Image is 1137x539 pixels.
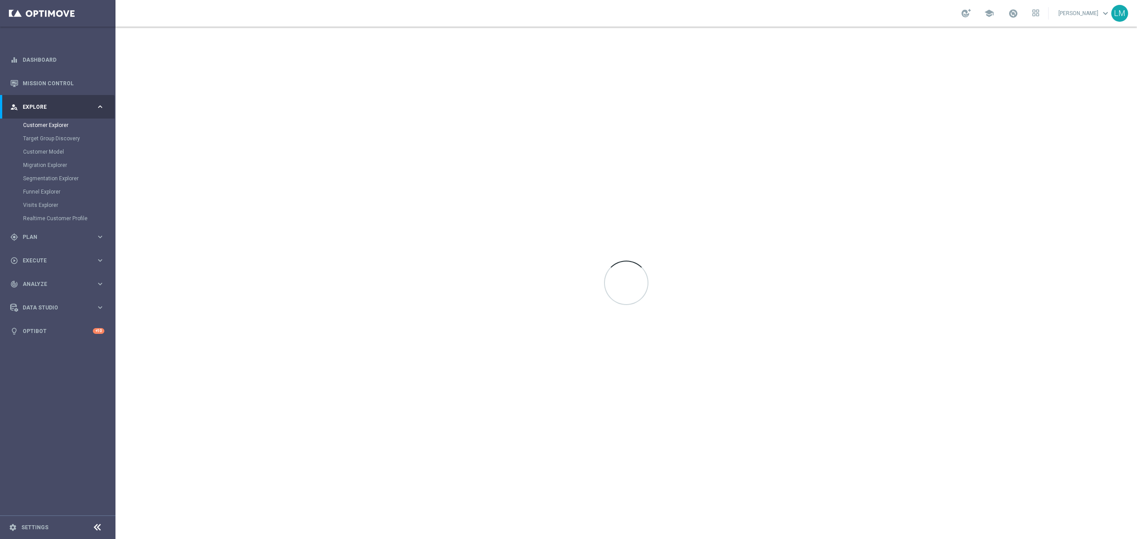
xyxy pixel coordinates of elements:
[96,233,104,241] i: keyboard_arrow_right
[23,258,96,263] span: Execute
[23,135,92,142] a: Target Group Discovery
[23,198,115,212] div: Visits Explorer
[96,256,104,265] i: keyboard_arrow_right
[9,523,17,531] i: settings
[23,234,96,240] span: Plan
[21,525,48,530] a: Settings
[23,104,96,110] span: Explore
[10,257,18,265] i: play_circle_outline
[96,280,104,288] i: keyboard_arrow_right
[10,71,104,95] div: Mission Control
[10,328,105,335] button: lightbulb Optibot +10
[23,159,115,172] div: Migration Explorer
[23,305,96,310] span: Data Studio
[96,103,104,111] i: keyboard_arrow_right
[1111,5,1128,22] div: LM
[23,175,92,182] a: Segmentation Explorer
[23,185,115,198] div: Funnel Explorer
[10,304,96,312] div: Data Studio
[1057,7,1111,20] a: [PERSON_NAME]keyboard_arrow_down
[10,280,18,288] i: track_changes
[93,328,104,334] div: +10
[23,202,92,209] a: Visits Explorer
[23,148,92,155] a: Customer Model
[10,257,105,264] button: play_circle_outline Execute keyboard_arrow_right
[10,319,104,343] div: Optibot
[23,162,92,169] a: Migration Explorer
[10,48,104,71] div: Dashboard
[10,304,105,311] button: Data Studio keyboard_arrow_right
[10,233,96,241] div: Plan
[10,56,105,63] button: equalizer Dashboard
[23,215,92,222] a: Realtime Customer Profile
[10,103,105,111] button: person_search Explore keyboard_arrow_right
[23,48,104,71] a: Dashboard
[10,234,105,241] button: gps_fixed Plan keyboard_arrow_right
[10,233,18,241] i: gps_fixed
[10,103,96,111] div: Explore
[23,132,115,145] div: Target Group Discovery
[23,71,104,95] a: Mission Control
[96,303,104,312] i: keyboard_arrow_right
[23,212,115,225] div: Realtime Customer Profile
[1101,8,1110,18] span: keyboard_arrow_down
[23,119,115,132] div: Customer Explorer
[10,257,96,265] div: Execute
[10,56,18,64] i: equalizer
[23,172,115,185] div: Segmentation Explorer
[10,103,18,111] i: person_search
[10,327,18,335] i: lightbulb
[23,145,115,159] div: Customer Model
[23,319,93,343] a: Optibot
[10,281,105,288] button: track_changes Analyze keyboard_arrow_right
[23,281,96,287] span: Analyze
[984,8,994,18] span: school
[10,280,96,288] div: Analyze
[10,80,105,87] button: Mission Control
[23,122,92,129] a: Customer Explorer
[23,188,92,195] a: Funnel Explorer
